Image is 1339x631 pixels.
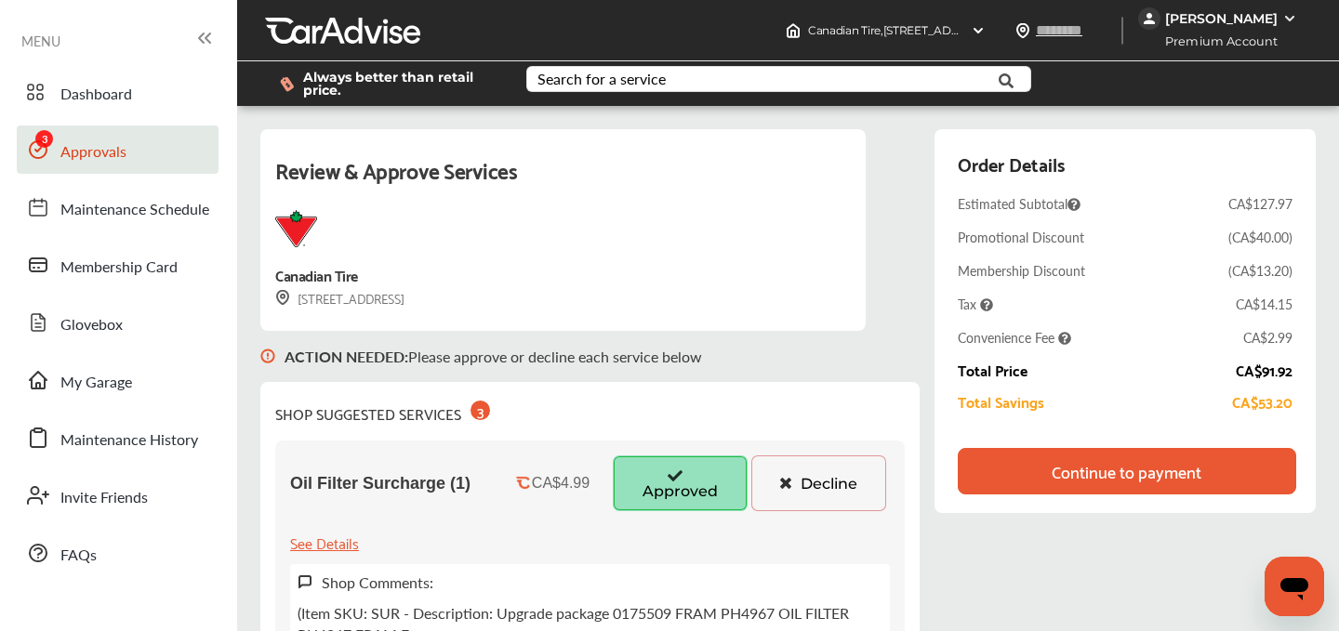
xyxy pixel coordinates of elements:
div: Canadian Tire [275,262,358,287]
div: Order Details [958,148,1065,179]
img: dollor_label_vector.a70140d1.svg [280,76,294,92]
span: Dashboard [60,83,132,107]
span: Glovebox [60,313,123,337]
span: Estimated Subtotal [958,194,1080,213]
a: FAQs [17,529,219,577]
span: MENU [21,33,60,48]
img: logo-canadian-tire.png [275,210,317,247]
span: Always better than retail price. [303,71,497,97]
span: Invite Friends [60,486,148,510]
div: ( CA$40.00 ) [1228,228,1293,246]
button: Decline [751,455,886,511]
label: Shop Comments: [322,572,433,593]
span: FAQs [60,544,97,568]
div: Review & Approve Services [275,151,851,210]
span: Maintenance History [60,428,198,453]
img: jVpblrzwTbfkPYzPPzSLxeg0AAAAASUVORK5CYII= [1138,7,1160,30]
div: Total Savings [958,393,1044,410]
a: Invite Friends [17,471,219,519]
div: Continue to payment [1052,462,1201,480]
span: Oil Filter Surcharge (1) [290,474,471,493]
a: My Garage [17,356,219,404]
img: header-down-arrow.9dd2ce7d.svg [971,23,986,38]
img: header-divider.bc55588e.svg [1121,17,1123,45]
img: svg+xml;base64,PHN2ZyB3aWR0aD0iMTYiIGhlaWdodD0iMTciIHZpZXdCb3g9IjAgMCAxNiAxNyIgZmlsbD0ibm9uZSIgeG... [260,331,275,382]
img: location_vector.a44bc228.svg [1015,23,1030,38]
div: CA$4.99 [532,475,590,492]
span: Premium Account [1140,32,1292,51]
iframe: Button to launch messaging window [1265,557,1324,616]
div: CA$2.99 [1243,328,1293,347]
button: Approved [613,455,748,511]
div: CA$14.15 [1236,295,1293,313]
span: Convenience Fee [958,328,1071,347]
div: [PERSON_NAME] [1165,10,1278,27]
div: Total Price [958,362,1027,378]
div: 3 [471,401,490,420]
a: Approvals [17,125,219,174]
span: Approvals [60,140,126,164]
span: Tax [958,295,993,313]
div: Search for a service [537,72,666,86]
img: WGsFRI8htEPBVLJbROoPRyZpYNWhNONpIPPETTm6eUC0GeLEiAAAAAElFTkSuQmCC [1282,11,1297,26]
div: Promotional Discount [958,228,1084,246]
span: My Garage [60,371,132,395]
div: SHOP SUGGESTED SERVICES [275,397,490,426]
a: Glovebox [17,298,219,347]
span: Canadian Tire , [STREET_ADDRESS] Etobicoke , ON M9W 0G3 [808,23,1122,37]
div: Membership Discount [958,261,1085,280]
a: Maintenance History [17,414,219,462]
a: Dashboard [17,68,219,116]
span: Maintenance Schedule [60,198,209,222]
img: svg+xml;base64,PHN2ZyB3aWR0aD0iMTYiIGhlaWdodD0iMTciIHZpZXdCb3g9IjAgMCAxNiAxNyIgZmlsbD0ibm9uZSIgeG... [275,290,290,306]
div: CA$127.97 [1228,194,1293,213]
div: ( CA$13.20 ) [1228,261,1293,280]
a: Maintenance Schedule [17,183,219,231]
span: Membership Card [60,256,178,280]
div: [STREET_ADDRESS] [275,287,404,309]
div: CA$91.92 [1236,362,1293,378]
p: Please approve or decline each service below [285,346,702,367]
img: svg+xml;base64,PHN2ZyB3aWR0aD0iMTYiIGhlaWdodD0iMTciIHZpZXdCb3g9IjAgMCAxNiAxNyIgZmlsbD0ibm9uZSIgeG... [298,574,312,590]
b: ACTION NEEDED : [285,346,408,367]
a: Membership Card [17,241,219,289]
div: See Details [290,530,359,555]
div: CA$53.20 [1232,393,1293,410]
img: header-home-logo.8d720a4f.svg [786,23,801,38]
